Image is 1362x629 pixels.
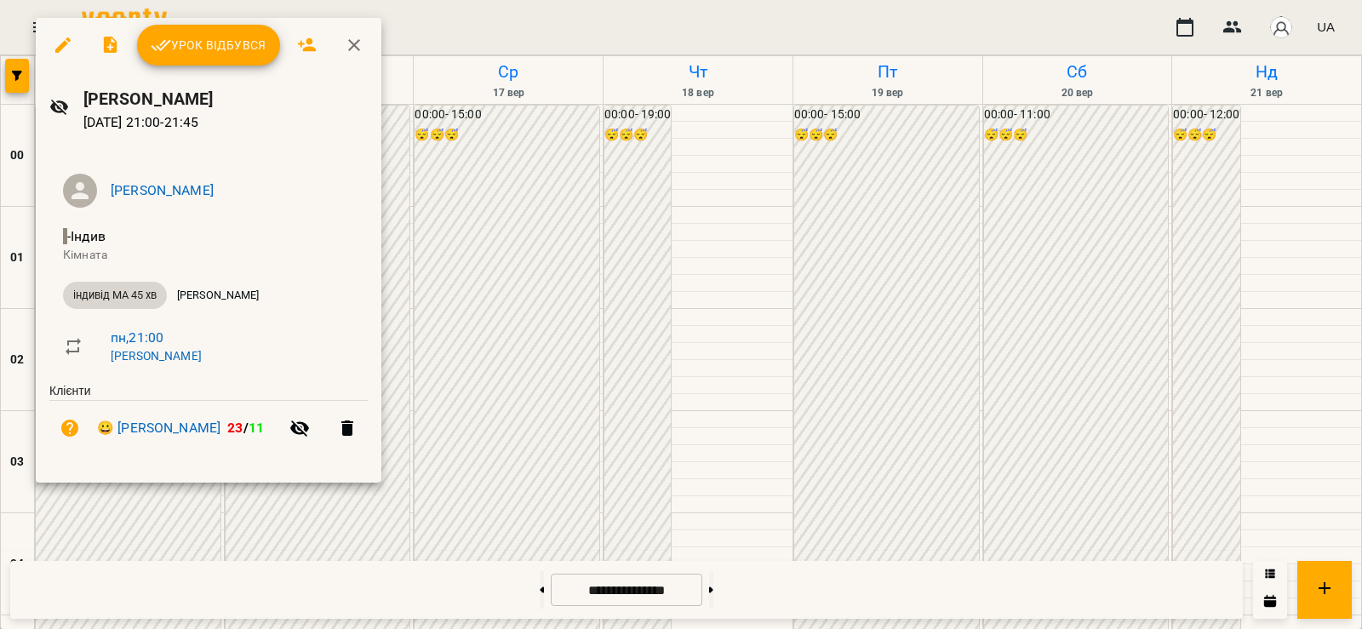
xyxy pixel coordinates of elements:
[137,25,280,66] button: Урок відбувся
[111,182,214,198] a: [PERSON_NAME]
[167,282,269,309] div: [PERSON_NAME]
[63,288,167,303] span: індивід МА 45 хв
[63,247,354,264] p: Кімната
[227,420,243,436] span: 23
[249,420,264,436] span: 11
[49,408,90,449] button: Візит ще не сплачено. Додати оплату?
[49,383,368,462] ul: Клієнти
[97,418,220,438] a: 😀 [PERSON_NAME]
[63,228,109,244] span: - Індив
[83,86,368,112] h6: [PERSON_NAME]
[151,35,266,55] span: Урок відбувся
[227,420,264,436] b: /
[83,112,368,133] p: [DATE] 21:00 - 21:45
[167,288,269,303] span: [PERSON_NAME]
[111,329,163,346] a: пн , 21:00
[111,349,202,363] a: [PERSON_NAME]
